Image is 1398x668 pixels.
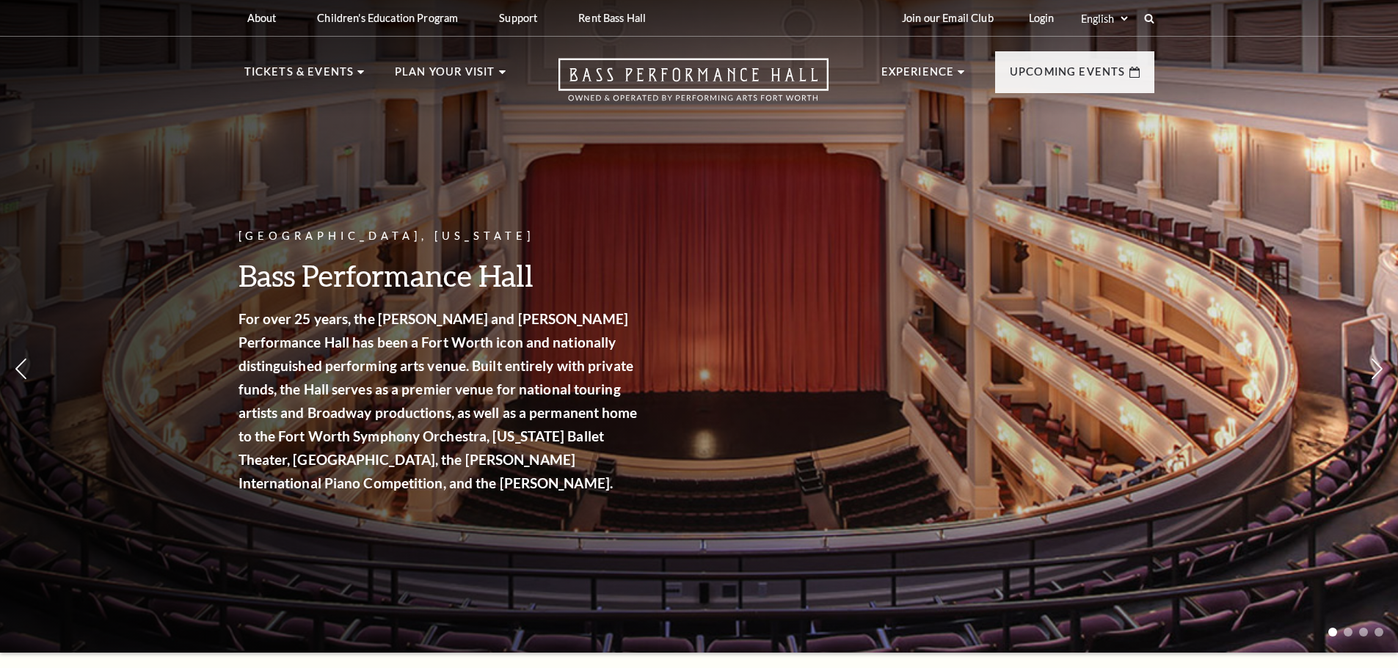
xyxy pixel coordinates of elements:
[239,227,642,246] p: [GEOGRAPHIC_DATA], [US_STATE]
[1078,12,1130,26] select: Select:
[395,63,495,89] p: Plan Your Visit
[1010,63,1126,89] p: Upcoming Events
[317,12,458,24] p: Children's Education Program
[244,63,354,89] p: Tickets & Events
[881,63,955,89] p: Experience
[239,257,642,294] h3: Bass Performance Hall
[247,12,277,24] p: About
[239,310,638,491] strong: For over 25 years, the [PERSON_NAME] and [PERSON_NAME] Performance Hall has been a Fort Worth ico...
[499,12,537,24] p: Support
[578,12,646,24] p: Rent Bass Hall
